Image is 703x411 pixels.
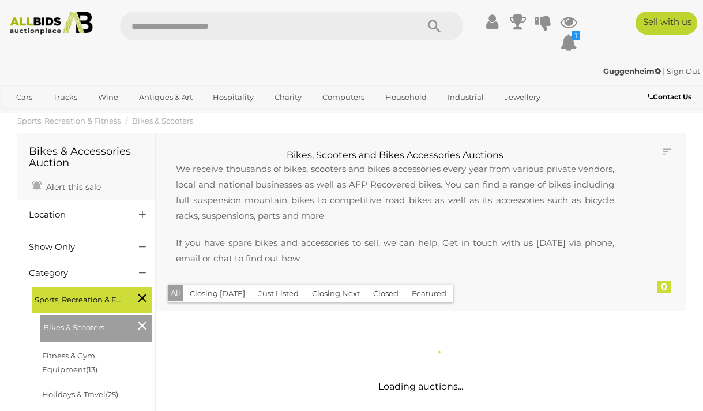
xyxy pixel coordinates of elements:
[603,66,663,76] a: Guggenheim
[17,116,121,125] a: Sports, Recreation & Fitness
[29,177,104,195] a: Alert this sale
[405,12,463,40] button: Search
[5,12,97,35] img: Allbids.com.au
[42,351,97,373] a: Fitness & Gym Equipment(13)
[46,88,85,107] a: Trucks
[405,285,453,302] button: Featured
[305,285,367,302] button: Closing Next
[657,281,671,293] div: 0
[42,390,118,399] a: Holidays & Travel(25)
[560,32,577,53] a: 1
[86,365,97,374] span: (13)
[667,66,700,76] a: Sign Out
[648,92,691,101] b: Contact Us
[315,88,372,107] a: Computers
[35,290,121,307] span: Sports, Recreation & Fitness
[132,116,193,125] a: Bikes & Scooters
[51,107,90,126] a: Sports
[572,31,580,40] i: 1
[164,150,626,160] h2: Bikes, Scooters and Bikes Accessories Auctions
[96,107,193,126] a: [GEOGRAPHIC_DATA]
[29,242,122,252] h4: Show Only
[648,91,694,103] a: Contact Us
[183,285,252,302] button: Closing [DATE]
[29,268,122,278] h4: Category
[9,107,46,126] a: Office
[29,210,122,220] h4: Location
[164,161,626,223] p: We receive thousands of bikes, scooters and bikes accessories every year from various private ven...
[440,88,491,107] a: Industrial
[91,88,126,107] a: Wine
[663,66,665,76] span: |
[366,285,405,302] button: Closed
[29,146,144,169] h1: Bikes & Accessories Auction
[636,12,697,35] a: Sell with us
[267,88,309,107] a: Charity
[9,88,40,107] a: Cars
[603,66,661,76] strong: Guggenheim
[378,88,434,107] a: Household
[497,88,548,107] a: Jewellery
[106,390,118,399] span: (25)
[251,285,306,302] button: Just Listed
[43,318,130,334] span: Bikes & Scooters
[205,88,261,107] a: Hospitality
[168,285,183,301] button: All
[164,235,626,266] p: If you have spare bikes and accessories to sell, we can help. Get in touch with us [DATE] via pho...
[378,381,463,392] span: Loading auctions...
[43,182,101,192] span: Alert this sale
[131,88,200,107] a: Antiques & Art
